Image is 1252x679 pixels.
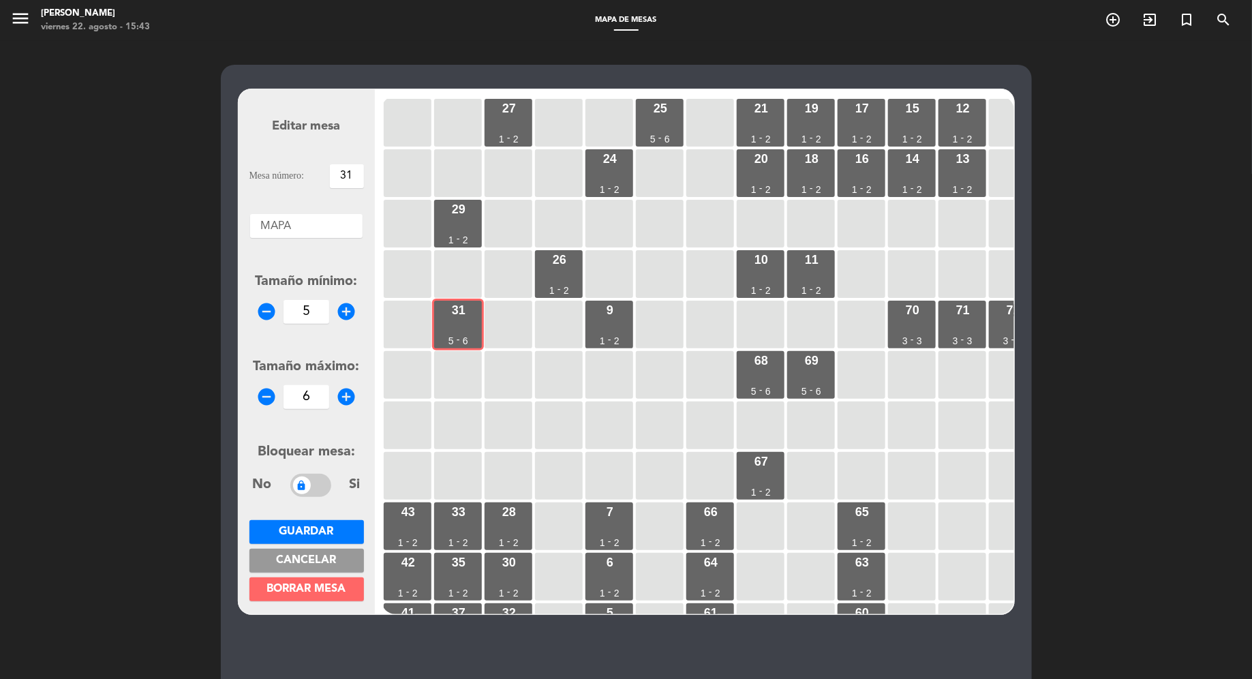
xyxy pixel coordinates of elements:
div: 63 [855,556,869,569]
div: 6 [463,336,468,346]
div: 1 [398,588,403,598]
div: 2 [513,134,519,144]
div: 1 [852,588,857,598]
div: 2 [816,185,821,194]
div: 1 [751,185,757,194]
div: 1 [448,588,454,598]
div: - [457,234,460,243]
div: 31 [452,304,465,316]
div: 2 [765,185,771,194]
div: 1 [600,588,605,598]
div: 6 [665,134,670,144]
i: add_circle [336,301,356,322]
div: - [1011,335,1015,344]
div: - [810,284,813,294]
div: 2 [463,588,468,598]
div: 2 [614,588,620,598]
span: Tamaño mínimo: [256,275,358,288]
div: - [457,335,460,344]
div: - [759,133,763,142]
div: 2 [614,336,620,346]
div: - [759,385,763,395]
div: - [860,133,864,142]
span: Guardar [279,526,334,537]
div: 35 [452,556,465,569]
div: 6 [765,387,771,396]
i: add_circle [336,387,356,407]
div: - [810,183,813,193]
div: - [759,183,763,193]
span: Mapa de mesas [589,16,664,24]
i: search [1215,12,1232,28]
div: 2 [513,538,519,547]
div: 1 [801,185,807,194]
div: 25 [654,102,667,115]
div: 16 [855,153,869,165]
div: 2 [614,185,620,194]
div: 11 [805,254,819,266]
div: 1 [499,588,504,598]
div: 1 [448,235,454,245]
div: 1 [751,487,757,497]
div: 1 [852,185,857,194]
div: 69 [805,354,819,367]
div: - [709,587,712,597]
div: - [860,587,864,597]
div: 1 [953,134,958,144]
div: 70 [906,304,919,316]
div: 1 [398,538,403,547]
div: 1 [902,185,908,194]
div: 17 [855,102,869,115]
i: exit_to_app [1142,12,1158,28]
div: - [608,335,611,344]
div: 7 [607,506,613,518]
div: - [406,537,410,546]
div: 37 [452,607,465,619]
div: 2 [765,487,771,497]
div: 65 [855,506,869,518]
button: Cancelar [249,549,364,573]
div: 19 [805,102,819,115]
div: - [911,183,914,193]
div: 2 [463,538,468,547]
i: turned_in_not [1178,12,1195,28]
div: 1 [751,286,757,295]
span: No [253,474,272,496]
div: 1 [902,134,908,144]
span: Bloquear mesa: [258,445,355,459]
div: 2 [816,134,821,144]
div: - [911,335,914,344]
div: 5 [751,387,757,396]
div: 2 [866,588,872,598]
div: 2 [412,588,418,598]
div: 3 [902,336,908,346]
div: 1 [499,538,504,547]
div: 28 [502,506,516,518]
div: 12 [956,102,970,115]
div: 1 [801,286,807,295]
button: menu [10,8,31,33]
div: 2 [412,538,418,547]
div: 2 [765,286,771,295]
div: 2 [917,134,922,144]
div: 2 [816,286,821,295]
div: 1 [953,185,958,194]
div: 1 [499,134,504,144]
div: 5 [607,607,613,619]
div: 61 [704,607,718,619]
span: Borrar mesa [267,584,346,594]
div: [PERSON_NAME] [41,7,150,20]
div: 5 [448,336,454,346]
div: - [507,537,510,546]
div: 18 [805,153,819,165]
div: 43 [401,506,415,518]
div: - [961,335,964,344]
span: Tamaño máximo: [254,360,360,374]
div: 1 [600,185,605,194]
div: - [608,537,611,546]
div: 66 [704,506,718,518]
div: 2 [614,538,620,547]
div: 67 [754,455,768,468]
div: - [860,183,864,193]
div: 24 [603,153,617,165]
